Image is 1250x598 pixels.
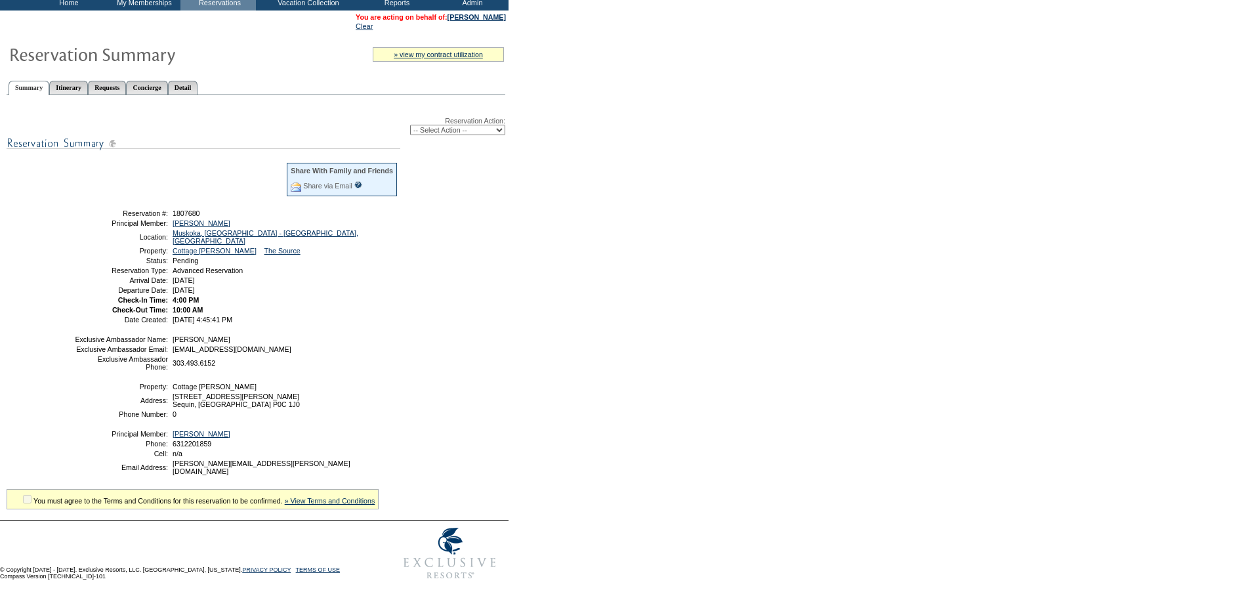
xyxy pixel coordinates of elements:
[74,459,168,475] td: Email Address:
[173,296,199,304] span: 4:00 PM
[74,345,168,353] td: Exclusive Ambassador Email:
[74,209,168,217] td: Reservation #:
[74,316,168,324] td: Date Created:
[173,345,291,353] span: [EMAIL_ADDRESS][DOMAIN_NAME]
[9,41,271,67] img: Reservaton Summary
[296,566,341,573] a: TERMS OF USE
[173,257,198,265] span: Pending
[7,117,505,135] div: Reservation Action:
[173,209,200,217] span: 1807680
[112,306,168,314] strong: Check-Out Time:
[126,81,167,95] a: Concierge
[356,13,506,21] span: You are acting on behalf of:
[7,135,400,152] img: subTtlResSummary.gif
[74,450,168,458] td: Cell:
[173,440,211,448] span: 6312201859
[394,51,483,58] a: » view my contract utilization
[74,410,168,418] td: Phone Number:
[88,81,126,95] a: Requests
[264,247,301,255] a: The Source
[33,497,283,505] span: You must agree to the Terms and Conditions for this reservation to be confirmed.
[173,383,257,391] span: Cottage [PERSON_NAME]
[74,286,168,294] td: Departure Date:
[74,229,168,245] td: Location:
[173,450,182,458] span: n/a
[173,267,243,274] span: Advanced Reservation
[173,335,230,343] span: [PERSON_NAME]
[74,430,168,438] td: Principal Member:
[173,306,203,314] span: 10:00 AM
[173,286,195,294] span: [DATE]
[74,247,168,255] td: Property:
[74,440,168,448] td: Phone:
[74,267,168,274] td: Reservation Type:
[173,430,230,438] a: [PERSON_NAME]
[173,410,177,418] span: 0
[242,566,291,573] a: PRIVACY POLICY
[354,181,362,188] input: What is this?
[303,182,352,190] a: Share via Email
[285,497,375,505] a: » View Terms and Conditions
[74,219,168,227] td: Principal Member:
[74,393,168,408] td: Address:
[173,229,358,245] a: Muskoka, [GEOGRAPHIC_DATA] - [GEOGRAPHIC_DATA], [GEOGRAPHIC_DATA]
[74,276,168,284] td: Arrival Date:
[9,81,49,95] a: Summary
[173,219,230,227] a: [PERSON_NAME]
[168,81,198,95] a: Detail
[173,359,215,367] span: 303.493.6152
[173,247,257,255] a: Cottage [PERSON_NAME]
[74,383,168,391] td: Property:
[173,393,300,408] span: [STREET_ADDRESS][PERSON_NAME] Sequin, [GEOGRAPHIC_DATA] P0C 1J0
[49,81,88,95] a: Itinerary
[74,335,168,343] td: Exclusive Ambassador Name:
[74,355,168,371] td: Exclusive Ambassador Phone:
[173,459,350,475] span: [PERSON_NAME][EMAIL_ADDRESS][PERSON_NAME][DOMAIN_NAME]
[291,167,393,175] div: Share With Family and Friends
[173,316,232,324] span: [DATE] 4:45:41 PM
[448,13,506,21] a: [PERSON_NAME]
[356,22,373,30] a: Clear
[391,521,509,586] img: Exclusive Resorts
[74,257,168,265] td: Status:
[118,296,168,304] strong: Check-In Time:
[173,276,195,284] span: [DATE]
